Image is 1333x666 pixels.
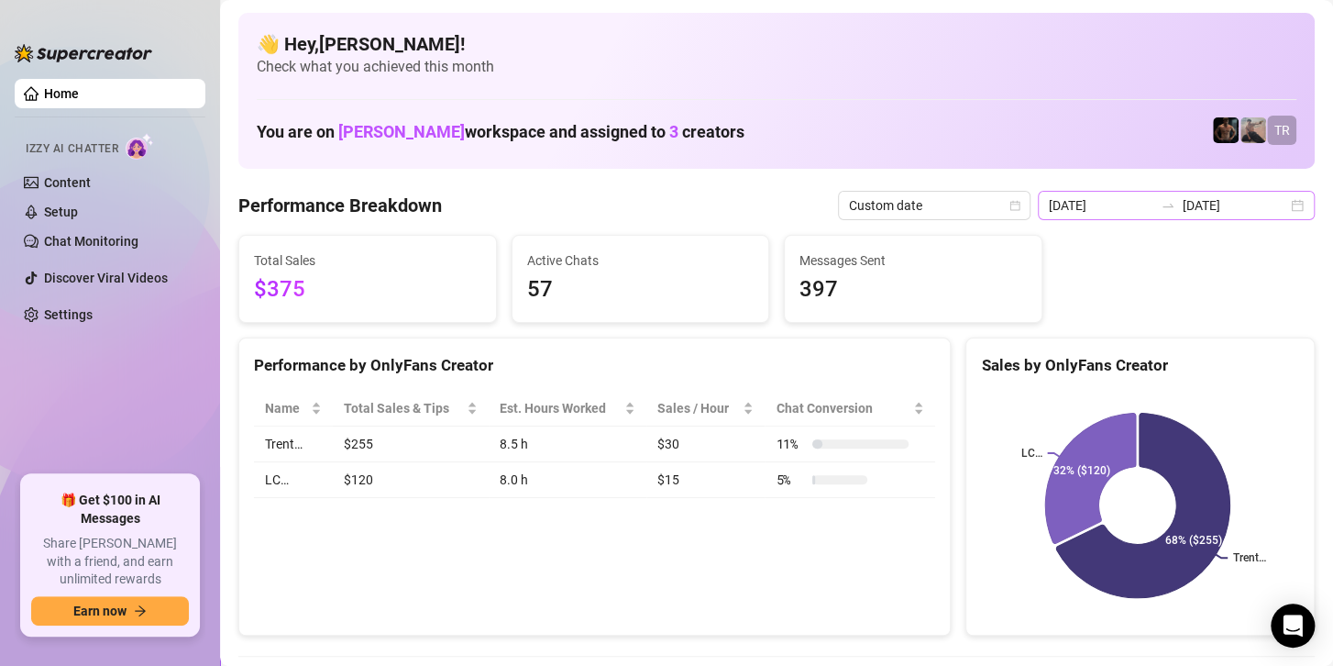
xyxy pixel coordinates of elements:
[849,192,1019,219] span: Custom date
[1009,200,1020,211] span: calendar
[489,462,646,498] td: 8.0 h
[1274,120,1290,140] span: TR
[500,398,621,418] div: Est. Hours Worked
[1183,195,1287,216] input: End date
[126,133,154,160] img: AI Chatter
[981,353,1299,378] div: Sales by OnlyFans Creator
[134,605,147,617] span: arrow-right
[1233,551,1266,564] text: Trent…
[254,272,481,307] span: $375
[44,205,78,219] a: Setup
[73,604,127,618] span: Earn now
[44,175,91,190] a: Content
[669,122,678,141] span: 3
[31,596,189,626] button: Earn nowarrow-right
[15,44,152,62] img: logo-BBDzfeDw.svg
[265,398,307,418] span: Name
[238,193,442,218] h4: Performance Breakdown
[338,122,465,141] span: [PERSON_NAME]
[527,272,755,307] span: 57
[1240,117,1266,143] img: LC
[1213,117,1239,143] img: Trent
[254,462,333,498] td: LC…
[254,250,481,271] span: Total Sales
[31,492,189,527] span: 🎁 Get $100 in AI Messages
[333,462,489,498] td: $120
[254,391,333,427] th: Name
[765,391,935,427] th: Chat Conversion
[257,57,1296,77] span: Check what you achieved this month
[1049,195,1153,216] input: Start date
[1271,604,1315,648] div: Open Intercom Messenger
[1021,447,1042,460] text: LC…
[646,391,766,427] th: Sales / Hour
[44,271,168,285] a: Discover Viral Videos
[254,353,935,378] div: Performance by OnlyFans Creator
[254,427,333,462] td: Trent…
[1161,198,1175,213] span: to
[1161,198,1175,213] span: swap-right
[489,427,646,462] td: 8.5 h
[527,250,755,271] span: Active Chats
[799,250,1027,271] span: Messages Sent
[776,470,805,490] span: 5 %
[44,234,138,249] a: Chat Monitoring
[44,307,93,322] a: Settings
[646,427,766,462] td: $30
[31,535,189,589] span: Share [PERSON_NAME] with a friend, and earn unlimited rewards
[333,391,489,427] th: Total Sales & Tips
[257,31,1296,57] h4: 👋 Hey, [PERSON_NAME] !
[333,427,489,462] td: $255
[257,122,744,142] h1: You are on workspace and assigned to creators
[657,398,740,418] span: Sales / Hour
[344,398,463,418] span: Total Sales & Tips
[799,272,1027,307] span: 397
[26,140,118,158] span: Izzy AI Chatter
[646,462,766,498] td: $15
[776,434,805,454] span: 11 %
[776,398,909,418] span: Chat Conversion
[44,86,79,101] a: Home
